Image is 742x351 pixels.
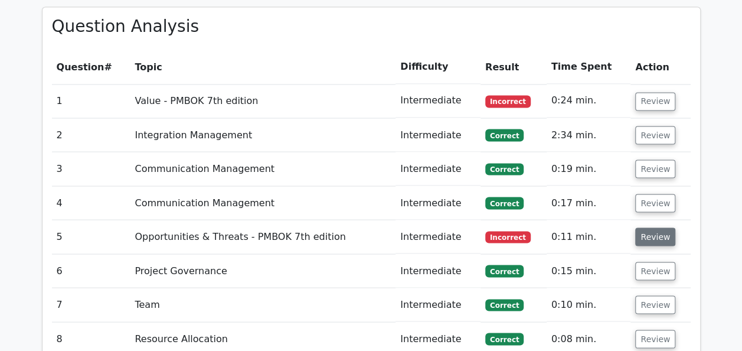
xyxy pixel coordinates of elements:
[635,227,675,246] button: Review
[547,254,631,288] td: 0:15 min.
[547,118,631,152] td: 2:34 min.
[547,288,631,321] td: 0:10 min.
[52,254,130,288] td: 6
[547,84,631,118] td: 0:24 min.
[395,50,480,84] th: Difficulty
[635,126,675,144] button: Review
[485,129,524,141] span: Correct
[130,254,395,288] td: Project Governance
[635,330,675,348] button: Review
[52,220,130,253] td: 5
[485,163,524,175] span: Correct
[130,288,395,321] td: Team
[547,186,631,220] td: 0:17 min.
[547,152,631,186] td: 0:19 min.
[130,118,395,152] td: Integration Management
[130,186,395,220] td: Communication Management
[547,220,631,253] td: 0:11 min.
[395,152,480,186] td: Intermediate
[52,17,691,37] h3: Question Analysis
[485,197,524,209] span: Correct
[635,262,675,280] button: Review
[52,50,130,84] th: #
[130,84,395,118] td: Value - PMBOK 7th edition
[395,186,480,220] td: Intermediate
[630,50,690,84] th: Action
[52,186,130,220] td: 4
[130,152,395,186] td: Communication Management
[395,288,480,321] td: Intermediate
[635,92,675,110] button: Review
[480,50,547,84] th: Result
[395,220,480,253] td: Intermediate
[52,84,130,118] td: 1
[485,231,531,243] span: Incorrect
[395,118,480,152] td: Intermediate
[57,61,104,73] span: Question
[395,254,480,288] td: Intermediate
[485,95,531,107] span: Incorrect
[52,118,130,152] td: 2
[130,220,395,253] td: Opportunities & Threats - PMBOK 7th edition
[485,265,524,277] span: Correct
[485,333,524,344] span: Correct
[635,160,675,178] button: Review
[547,50,631,84] th: Time Spent
[52,288,130,321] td: 7
[395,84,480,118] td: Intermediate
[635,295,675,314] button: Review
[130,50,395,84] th: Topic
[635,194,675,212] button: Review
[485,299,524,311] span: Correct
[52,152,130,186] td: 3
